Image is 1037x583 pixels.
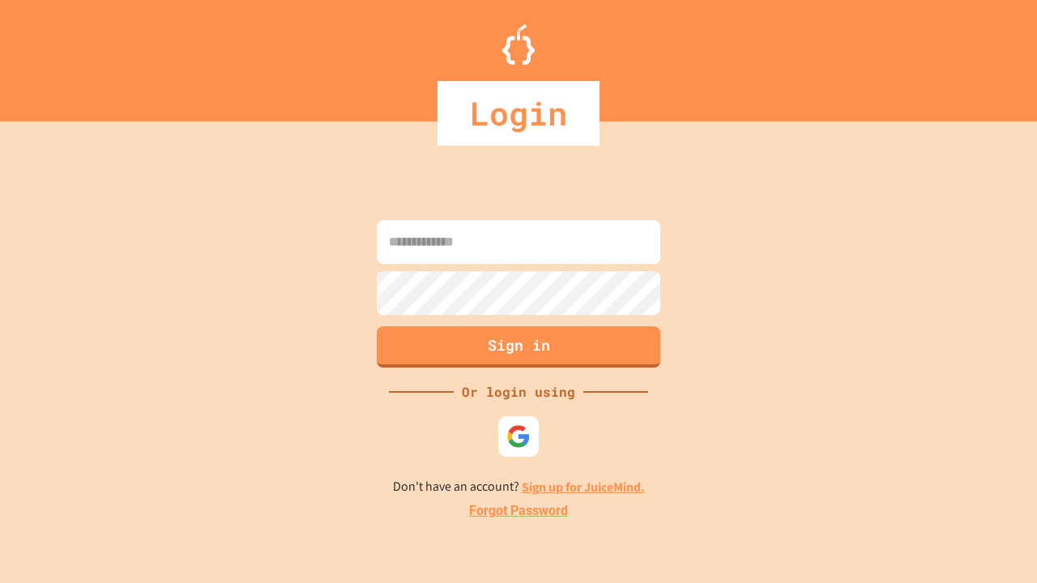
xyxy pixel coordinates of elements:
[469,501,568,521] a: Forgot Password
[506,424,531,449] img: google-icon.svg
[454,382,583,402] div: Or login using
[437,81,600,146] div: Login
[393,477,645,497] p: Don't have an account?
[969,518,1021,567] iframe: chat widget
[377,326,660,368] button: Sign in
[522,479,645,496] a: Sign up for JuiceMind.
[502,24,535,65] img: Logo.svg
